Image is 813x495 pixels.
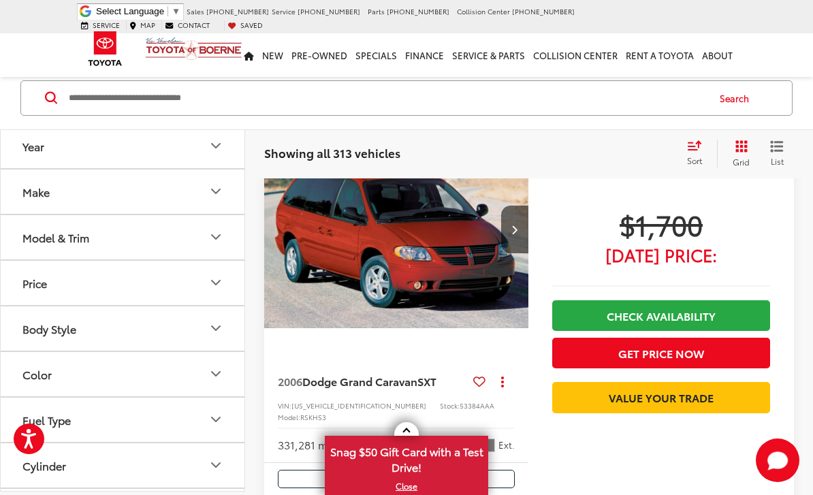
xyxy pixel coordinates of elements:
a: Value Your Trade [552,382,770,413]
button: Fuel TypeFuel Type [1,398,246,442]
button: Grid View [717,140,760,167]
a: Service & Parts: Opens in a new tab [448,33,529,77]
img: 2006 Dodge Grand Caravan SXT [264,130,530,330]
span: Select Language [96,6,164,16]
div: Body Style [208,321,224,337]
span: Service [272,6,296,16]
div: Make [208,184,224,200]
span: [DATE] Price: [552,248,770,261]
a: 2006 Dodge Grand Caravan SXT2006 Dodge Grand Caravan SXT2006 Dodge Grand Caravan SXT2006 Dodge Gr... [264,130,530,329]
span: Collision Center [457,6,510,16]
span: VIN: [278,400,291,411]
span: SXT [417,373,436,389]
span: Sales [187,6,204,16]
a: Check Availability [552,300,770,331]
button: Get Price Now [552,338,770,368]
div: Model & Trim [208,229,224,246]
span: Model: [278,412,300,422]
a: New [258,33,287,77]
a: 2006Dodge Grand CaravanSXT [278,374,468,389]
span: [US_VEHICLE_IDENTIFICATION_NUMBER] [291,400,426,411]
div: Price [208,275,224,291]
button: Next image [501,206,528,253]
button: Search [707,81,769,115]
div: Color [22,368,52,381]
span: [PHONE_NUMBER] [512,6,575,16]
div: Price [22,276,47,289]
span: Dodge Grand Caravan [302,373,417,389]
span: Stock: [440,400,460,411]
button: Actions [491,369,515,393]
div: Model & Trim [22,231,89,244]
img: Vic Vaughan Toyota of Boerne [145,37,242,61]
button: MakeMake [1,170,246,214]
button: Toggle Chat Window [756,438,799,482]
a: Collision Center [529,33,622,77]
span: Service [93,20,120,30]
div: Color [208,366,224,383]
button: CylinderCylinder [1,443,246,488]
span: $1,700 [552,207,770,241]
span: Snag $50 Gift Card with a Test Drive! [326,437,487,479]
button: List View [760,140,794,167]
div: 2006 Dodge Grand Caravan SXT 0 [264,130,530,329]
a: Specials [351,33,401,77]
span: Map [140,20,155,30]
a: About [698,33,737,77]
img: Toyota [80,27,131,71]
a: Service [78,20,123,30]
a: Map [126,20,159,30]
div: Make [22,185,50,198]
span: Contact [178,20,210,30]
input: Search by Make, Model, or Keyword [67,82,707,114]
div: Body Style [22,322,76,335]
div: 331,281 mi [278,437,330,453]
button: ColorColor [1,352,246,396]
span: Grid [733,155,750,167]
a: My Saved Vehicles [224,20,266,30]
span: Saved [240,20,263,30]
svg: Start Chat [756,438,799,482]
button: Comments [278,470,515,488]
button: PricePrice [1,261,246,305]
span: Showing all 313 vehicles [264,144,400,161]
a: Rent a Toyota [622,33,698,77]
span: Ext. [498,438,515,451]
span: List [770,155,784,166]
span: RSKH53 [300,412,326,422]
div: Fuel Type [208,412,224,428]
span: Parts [368,6,385,16]
span: ▼ [172,6,180,16]
a: Pre-Owned [287,33,351,77]
span: [PHONE_NUMBER] [387,6,449,16]
div: Year [208,138,224,155]
a: Contact [161,20,213,30]
button: Model & TrimModel & Trim [1,215,246,259]
span: dropdown dots [501,376,504,387]
button: YearYear [1,124,246,168]
span: 53384AAA [460,400,494,411]
div: Cylinder [22,459,66,472]
span: Sort [687,155,702,166]
span: [PHONE_NUMBER] [298,6,360,16]
button: Body StyleBody Style [1,306,246,351]
a: Select Language​ [96,6,180,16]
span: 2006 [278,373,302,389]
a: Finance [401,33,448,77]
div: Cylinder [208,458,224,474]
div: Fuel Type [22,413,71,426]
span: [PHONE_NUMBER] [206,6,269,16]
div: Year [22,140,44,153]
button: Select sort value [680,140,717,167]
a: Home [240,33,258,77]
